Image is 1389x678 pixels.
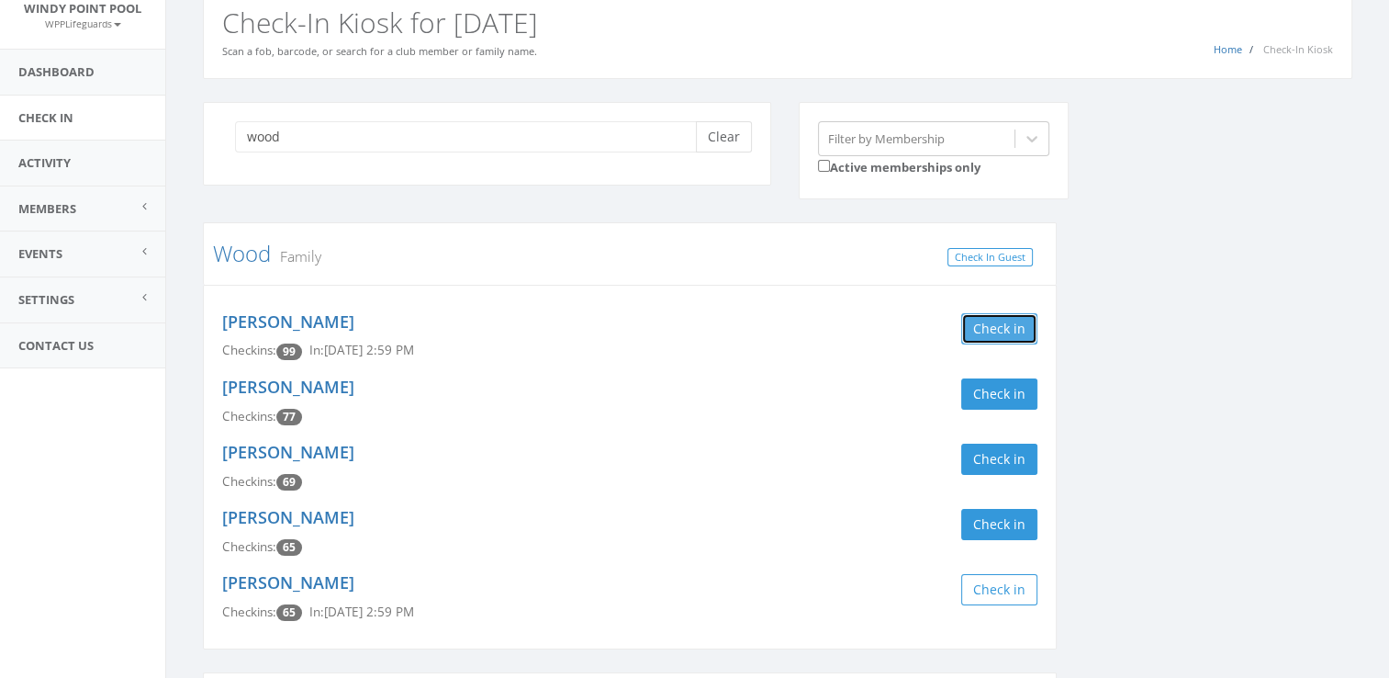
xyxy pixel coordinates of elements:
label: Active memberships only [818,156,980,176]
div: Filter by Membership [828,130,945,147]
a: [PERSON_NAME] [222,506,354,528]
span: Checkin count [276,605,302,621]
input: Active memberships only [818,160,830,172]
button: Check in [961,444,1037,475]
a: Check In Guest [947,248,1033,267]
span: Contact Us [18,337,94,354]
a: Wood [213,238,271,268]
a: Home [1214,42,1242,56]
span: Members [18,200,76,217]
span: Check-In Kiosk [1263,42,1333,56]
a: [PERSON_NAME] [222,571,354,593]
span: Checkins: [222,604,276,620]
small: WPPLifeguards [45,17,121,30]
button: Clear [696,121,752,153]
span: In: [DATE] 2:59 PM [309,604,414,620]
button: Check in [961,379,1037,410]
span: Checkins: [222,408,276,424]
a: [PERSON_NAME] [222,376,354,398]
a: WPPLifeguards [45,15,121,31]
span: Events [18,245,62,262]
span: Checkin count [276,409,302,425]
span: Checkin count [276,344,302,360]
h2: Check-In Kiosk for [DATE] [222,7,1333,38]
button: Check in [961,574,1037,605]
span: Settings [18,291,74,308]
small: Family [271,246,321,266]
small: Scan a fob, barcode, or search for a club member or family name. [222,44,537,58]
span: Checkins: [222,342,276,358]
button: Check in [961,313,1037,345]
a: [PERSON_NAME] [222,441,354,463]
span: Checkins: [222,538,276,555]
input: Search a name to check in [235,121,710,153]
a: [PERSON_NAME] [222,311,354,333]
span: Checkin count [276,539,302,556]
span: Checkins: [222,473,276,490]
span: Checkin count [276,474,302,491]
button: Check in [961,509,1037,540]
span: In: [DATE] 2:59 PM [309,342,414,358]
